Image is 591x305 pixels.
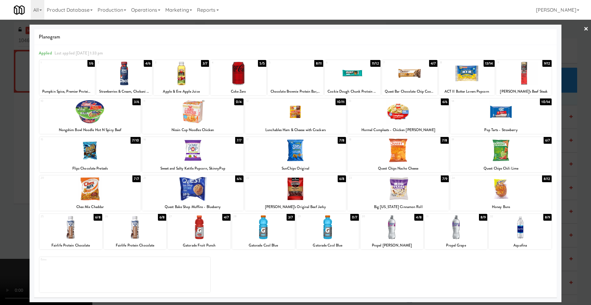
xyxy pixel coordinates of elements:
[452,137,501,142] div: 19
[451,203,551,211] div: Honey Buns
[143,165,243,172] div: Sweet and Salty Kettle Popcorn, SkinnyPop
[143,175,193,181] div: 21
[484,60,495,67] div: 13/14
[131,137,140,144] div: 7/10
[349,137,398,142] div: 18
[39,214,102,249] div: 256/8Fairlife Protein Chocolate
[441,175,449,182] div: 7/9
[268,60,323,95] div: 58/11Chocolate Brownie Protein Bar, FITCRUNCH
[245,137,346,172] div: 177/8SunChips Original
[269,88,322,95] div: Chocolate Brownie Protein Bar, FITCRUNCH
[96,88,152,95] div: Strawberries & Cream, Chobani High Protein Greek Yogurt
[268,88,323,95] div: Chocolate Brownie Protein Bar, FITCRUNCH
[169,242,230,249] div: Gatorade Fruit Punch
[41,60,67,65] div: 1
[155,88,208,95] div: Apple & Eve Apple Juice
[452,175,501,181] div: 24
[338,175,346,182] div: 6/8
[105,242,166,249] div: Fairlife Protein Chocolate
[246,165,345,172] div: SunChips Original
[132,175,140,182] div: 7/7
[425,214,488,249] div: 318/9Propel Grape
[39,137,141,172] div: 157/10Flipz Chocolate Pretzels
[497,60,524,65] div: 9
[383,60,410,65] div: 7
[542,60,552,67] div: 9/12
[450,165,552,172] div: Quest Chips Chili Lime
[383,88,436,95] div: Quest Bar Chocolate Chip Cookie Dough
[246,175,295,181] div: 22
[98,60,124,65] div: 2
[168,214,231,249] div: 274/7Gatorade Fruit Punch
[542,175,552,182] div: 8/12
[39,98,141,134] div: 103/6Nongshim Bowl Noodle Hot N Spicy Beef
[452,98,501,104] div: 14
[246,203,345,211] div: [PERSON_NAME]'s Original Beef Jerky
[450,175,552,211] div: 248/12Honey Buns
[584,20,589,39] a: ×
[211,88,266,95] div: Coke Zero
[361,242,422,249] div: Propel [PERSON_NAME]
[235,137,243,144] div: 7/7
[39,60,95,95] div: 11/6Pumpkin Spice, Premier Protein Shake
[132,98,140,105] div: 3/6
[450,126,552,134] div: Pop Tarts - Strawberry
[54,50,103,56] span: Last applied [DATE] 1:33 pm
[234,98,243,105] div: 0/4
[245,175,346,211] div: 226/8[PERSON_NAME]'s Original Beef Jerky
[326,88,379,95] div: Cookie Dough Chunk Protein Bar, Built Puff
[14,5,25,15] img: Micromart
[39,32,552,42] span: Planogram
[450,203,552,211] div: Honey Buns
[348,98,449,134] div: 136/6Hormel Compleats - Chicken [PERSON_NAME]
[350,214,359,221] div: 0/7
[450,137,552,172] div: 196/7Quest Chips Chili Lime
[142,98,243,134] div: 110/4Nissin Cup Noodles Chicken
[212,60,238,65] div: 4
[338,137,346,144] div: 7/8
[144,60,152,67] div: 4/6
[233,214,263,219] div: 28
[269,60,295,65] div: 5
[155,60,181,65] div: 3
[348,203,449,211] div: Big [US_STATE] Cinnamon Roll
[425,242,488,249] div: Propel Grape
[235,175,243,182] div: 6/6
[497,88,551,95] div: [PERSON_NAME]'s Beef Steak
[142,165,243,172] div: Sweet and Salty Kettle Popcorn, SkinnyPop
[142,203,243,211] div: Quest Bake Shop Muffins - Blueberry
[40,88,94,95] div: Pumpkin Spice, Premier Protein Shake
[233,242,294,249] div: Gatorade Cool Blue
[490,214,520,219] div: 32
[348,175,449,211] div: 237/9Big [US_STATE] Cinnamon Roll
[39,175,141,211] div: 207/7Chex Mix Cheddar
[94,214,102,221] div: 6/8
[211,88,265,95] div: Coke Zero
[41,137,90,142] div: 15
[222,214,231,221] div: 4/7
[441,98,449,105] div: 6/6
[142,126,243,134] div: Nissin Cup Noodles Chicken
[168,242,231,249] div: Gatorade Fruit Punch
[169,214,199,219] div: 27
[246,126,345,134] div: Lunchables Ham & Cheese with Crackers
[142,175,243,211] div: 216/6Quest Bake Shop Muffins - Blueberry
[451,126,551,134] div: Pop Tarts - Strawberry
[232,242,295,249] div: Gatorade Cool Blue
[336,98,346,105] div: 10/11
[39,203,141,211] div: Chex Mix Cheddar
[246,137,295,142] div: 17
[97,88,151,95] div: Strawberries & Cream, Chobani High Protein Greek Yogurt
[232,214,295,249] div: 283/7Gatorade Cool Blue
[296,214,359,249] div: 290/7Gatorade Cool Blue
[440,137,449,144] div: 7/8
[489,242,552,249] div: Aquafina
[41,257,125,262] div: Extra
[348,137,449,172] div: 187/8Quest Chips Nacho Cheese
[479,214,487,221] div: 8/9
[348,165,448,172] div: Quest Chips Nacho Cheese
[349,98,398,104] div: 13
[426,214,456,219] div: 31
[362,214,392,219] div: 30
[325,60,380,95] div: 611/12Cookie Dough Chunk Protein Bar, Built Puff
